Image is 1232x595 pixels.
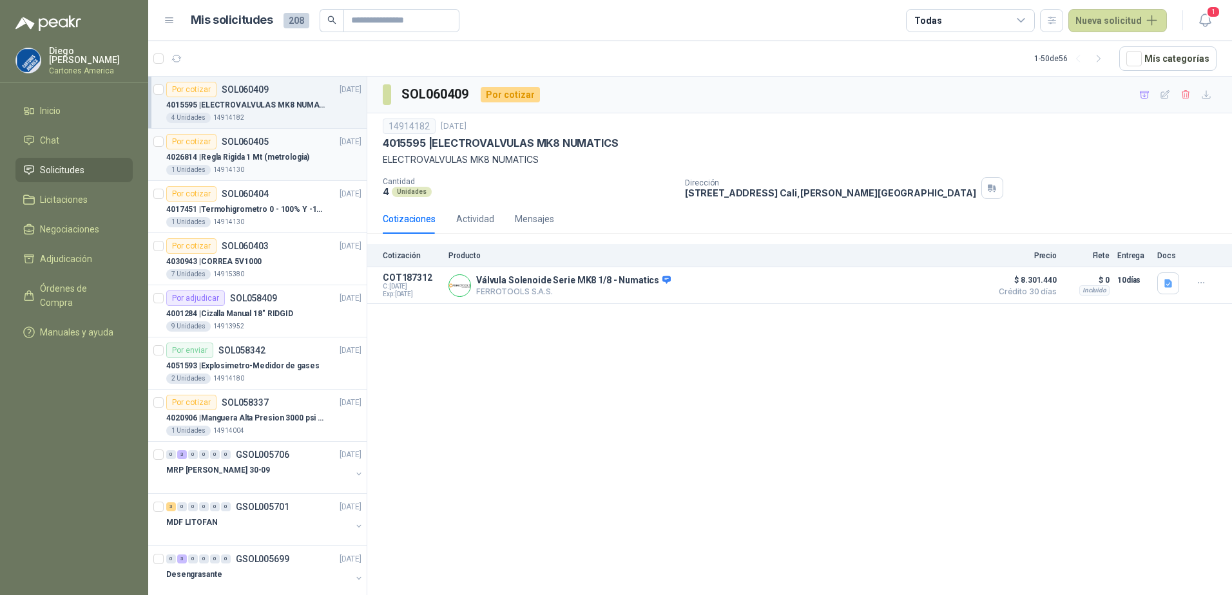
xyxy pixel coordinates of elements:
[383,118,436,134] div: 14914182
[148,77,367,129] a: Por cotizarSOL060409[DATE] 4015595 |ELECTROVALVULAS MK8 NUMATICS4 Unidades14914182
[481,87,540,102] div: Por cotizar
[191,11,273,30] h1: Mis solicitudes
[49,67,133,75] p: Cartones America
[40,252,92,266] span: Adjudicación
[222,85,269,94] p: SOL060409
[177,502,187,511] div: 0
[230,294,277,303] p: SOL058409
[148,233,367,285] a: Por cotizarSOL060403[DATE] 4030943 |CORREA 5V10007 Unidades14915380
[166,290,225,306] div: Por adjudicar
[383,272,441,283] p: COT187312
[383,251,441,260] p: Cotización
[448,251,985,260] p: Producto
[166,269,211,279] div: 7 Unidades
[148,129,367,181] a: Por cotizarSOL060405[DATE] 4026814 |Regla Rigida 1 Mt (metrologia)1 Unidades14914130
[392,187,432,197] div: Unidades
[213,165,244,175] p: 14914130
[1079,285,1110,296] div: Incluido
[166,186,217,202] div: Por cotizar
[166,82,217,97] div: Por cotizar
[15,15,81,31] img: Logo peakr
[166,343,213,358] div: Por enviar
[213,269,244,279] p: 14915380
[166,203,327,216] p: 4017451 | Termohigrometro 0 - 100% Y -10 - 50 ºs C
[166,238,217,254] div: Por cotizar
[166,395,217,410] div: Por cotizar
[166,360,319,372] p: 4051593 | Explosimetro-Medidor de gases
[383,137,618,150] p: 4015595 | ELECTROVALVULAS MK8 NUMATICS
[199,450,209,459] div: 0
[166,426,211,436] div: 1 Unidades
[236,450,289,459] p: GSOL005706
[383,177,675,186] p: Cantidad
[188,554,198,563] div: 0
[1206,6,1220,18] span: 1
[236,554,289,563] p: GSOL005699
[177,450,187,459] div: 3
[213,373,244,384] p: 14914180
[383,153,1217,167] p: ELECTROVALVULAS MK8 NUMATICS
[340,240,361,252] p: [DATE]
[1117,272,1150,288] p: 10 días
[166,256,262,268] p: 4030943 | CORREA 5V1000
[218,346,265,355] p: SOL058342
[199,554,209,563] div: 0
[213,113,244,123] p: 14914182
[340,449,361,461] p: [DATE]
[166,134,217,149] div: Por cotizar
[1064,272,1110,288] p: $ 0
[1119,46,1217,71] button: Mís categorías
[40,104,61,118] span: Inicio
[148,285,367,337] a: Por adjudicarSOL058409[DATE] 4001284 |Cizalla Manual 18" RIDGID9 Unidades14913952
[40,193,88,207] span: Licitaciones
[166,464,270,477] p: MRP [PERSON_NAME] 30-09
[685,178,976,187] p: Dirección
[40,222,99,236] span: Negociaciones
[166,113,211,123] div: 4 Unidades
[476,275,671,287] p: Válvula Solenoide Serie MK8 1/8 - Numatics
[166,551,364,592] a: 0 3 0 0 0 0 GSOL005699[DATE] Desengrasante
[16,48,41,73] img: Company Logo
[1064,251,1110,260] p: Flete
[210,554,220,563] div: 0
[222,189,269,198] p: SOL060404
[15,99,133,123] a: Inicio
[383,283,441,290] span: C: [DATE]
[166,554,176,563] div: 0
[166,412,327,424] p: 4020906 | Manguera Alta Presion 3000 psi De 1-1/4"
[166,502,176,511] div: 3
[383,290,441,298] span: Exp: [DATE]
[166,516,218,529] p: MDF LITOFAN
[40,281,120,310] span: Órdenes de Compra
[441,120,467,133] p: [DATE]
[222,137,269,146] p: SOL060405
[236,502,289,511] p: GSOL005701
[166,165,211,175] div: 1 Unidades
[515,212,554,226] div: Mensajes
[49,46,133,64] p: Diego [PERSON_NAME]
[166,99,327,111] p: 4015595 | ELECTROVALVULAS MK8 NUMATICS
[1034,48,1109,69] div: 1 - 50 de 56
[148,390,367,442] a: Por cotizarSOL058337[DATE] 4020906 |Manguera Alta Presion 3000 psi De 1-1/4"1 Unidades14914004
[1193,9,1217,32] button: 1
[40,163,84,177] span: Solicitudes
[166,373,211,384] div: 2 Unidades
[166,321,211,332] div: 9 Unidades
[40,133,59,147] span: Chat
[449,275,470,296] img: Company Logo
[340,501,361,513] p: [DATE]
[327,15,336,24] span: search
[199,502,209,511] div: 0
[685,187,976,198] p: [STREET_ADDRESS] Cali , [PERSON_NAME][GEOGRAPHIC_DATA]
[166,569,222,581] p: Desengrasante
[210,502,220,511] div: 0
[210,450,220,459] div: 0
[15,217,133,241] a: Negociaciones
[15,128,133,153] a: Chat
[15,247,133,271] a: Adjudicación
[15,158,133,182] a: Solicitudes
[992,272,1057,288] span: $ 8.301.440
[340,292,361,305] p: [DATE]
[166,499,364,540] a: 3 0 0 0 0 0 GSOL005701[DATE] MDF LITOFAN
[383,186,389,197] p: 4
